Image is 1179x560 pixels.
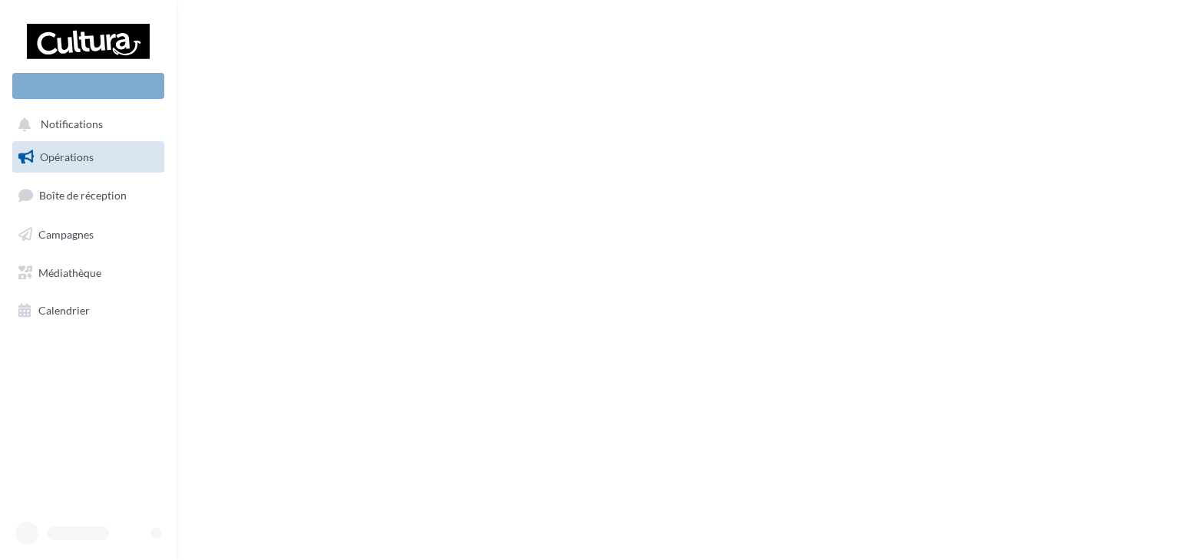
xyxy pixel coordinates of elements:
span: Calendrier [38,304,90,317]
a: Campagnes [9,219,167,251]
a: Calendrier [9,295,167,327]
div: Nouvelle campagne [12,73,164,99]
span: Campagnes [38,228,94,241]
a: Médiathèque [9,257,167,289]
a: Opérations [9,141,167,173]
span: Notifications [41,118,103,131]
span: Boîte de réception [39,189,127,202]
a: Boîte de réception [9,179,167,212]
span: Opérations [40,150,94,163]
span: Médiathèque [38,265,101,278]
